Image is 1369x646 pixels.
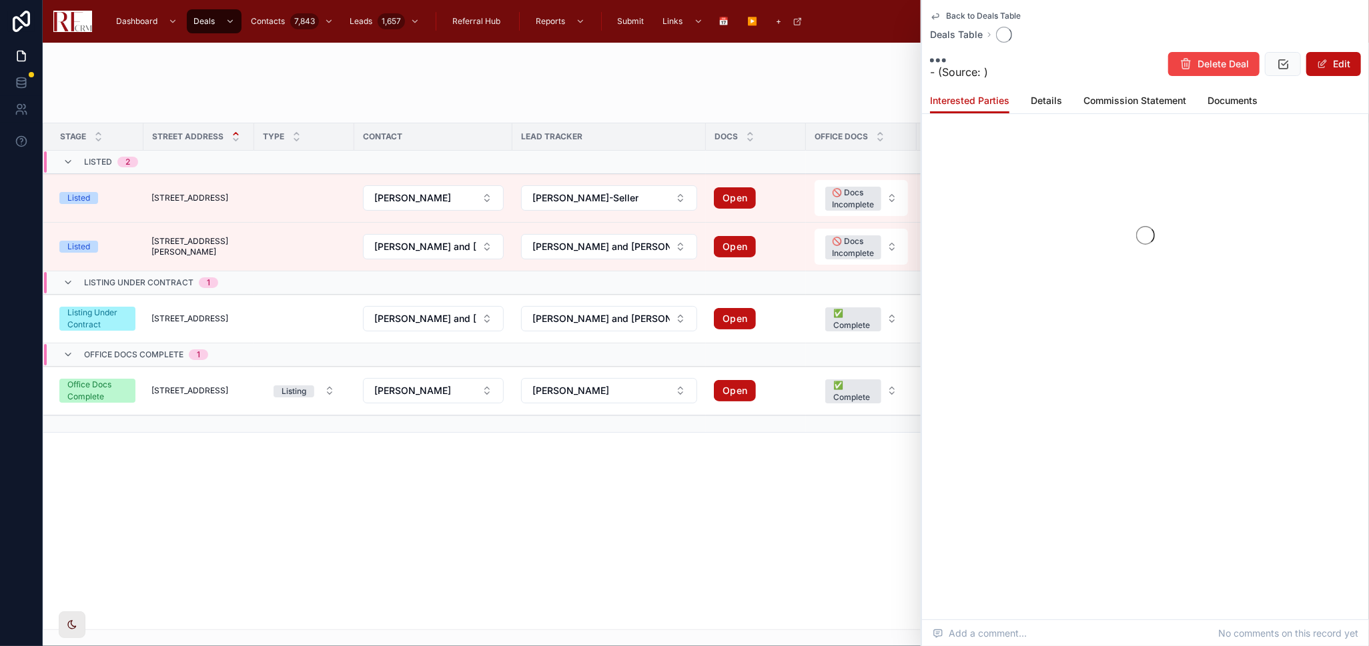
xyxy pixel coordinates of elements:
a: Select Button [520,233,698,260]
a: 📅 [713,9,739,33]
button: Select Button [521,185,697,211]
span: [STREET_ADDRESS] [151,193,228,203]
a: Select Button [814,228,909,265]
button: Select Button [815,229,908,265]
a: Office Docs Complete [59,379,135,403]
a: Select Button [814,372,909,409]
span: [STREET_ADDRESS] [151,385,228,396]
a: Reports [529,9,592,33]
button: Select Button [521,234,697,259]
span: [PERSON_NAME] and [PERSON_NAME] [532,312,670,325]
a: Leads1,657 [343,9,426,33]
a: Contacts7,843 [244,9,340,33]
a: [STREET_ADDRESS][PERSON_NAME] [151,236,246,257]
span: Delete Deal [1198,57,1249,71]
button: Select Button [521,378,697,403]
div: ✅ Complete [833,307,873,331]
a: Details [1031,89,1062,115]
span: Docs [715,131,738,142]
span: [PERSON_NAME] [374,384,451,397]
span: Links [663,16,683,27]
span: Contacts [251,16,285,27]
div: Office Docs Complete [67,379,127,403]
a: Select Button [520,185,698,211]
span: Reports [536,16,565,27]
span: Leads [350,16,372,27]
span: Interested Parties [930,94,1009,107]
a: Select Button [520,377,698,404]
div: Listed [67,192,90,204]
div: 7,843 [290,13,319,29]
button: Delete Deal [1168,52,1260,76]
span: No comments on this record yet [1218,627,1358,640]
a: Dashboard [109,9,184,33]
a: Open [714,236,756,257]
a: Open [714,380,798,401]
span: Referral Hub [452,16,500,27]
a: Select Button [262,378,346,403]
a: ▶️ [741,9,767,33]
button: Select Button [815,301,908,337]
a: Commission Statement [1083,89,1186,115]
span: Street Address [152,131,223,142]
a: + [770,9,809,33]
a: Open [714,380,756,401]
span: Back to Deals Table [946,11,1021,21]
span: Office Docs Complete [84,349,183,360]
a: Select Button [362,185,504,211]
a: Select Button [362,377,504,404]
button: Select Button [263,379,346,403]
span: - (Source: ) [930,64,988,80]
button: Select Button [363,306,504,331]
a: Deals Table [930,28,983,41]
span: Lead Tracker [521,131,582,142]
div: 2 [125,157,130,167]
a: Open [714,187,756,209]
a: [STREET_ADDRESS] [151,385,246,396]
span: Submit [618,16,644,27]
a: Links [656,9,710,33]
span: 📅 [719,16,729,27]
a: Open [714,187,798,209]
a: Open [714,236,798,257]
div: 1,657 [378,13,405,29]
button: Select Button [363,234,504,259]
div: 1 [207,277,210,288]
button: Edit [1306,52,1361,76]
span: Dashboard [116,16,157,27]
button: Select Button [815,180,908,216]
span: Contact [363,131,402,142]
span: [PERSON_NAME] [374,191,451,205]
img: App logo [53,11,92,32]
button: Select Button [363,185,504,211]
span: [PERSON_NAME] and [PERSON_NAME] [374,240,476,253]
a: Select Button [520,305,698,332]
span: ▶️ [748,16,758,27]
span: Type [263,131,284,142]
a: Select Button [362,233,504,260]
a: Open [714,308,756,329]
span: [PERSON_NAME]-Seller [532,191,638,205]
a: Listing Under Contract [59,307,135,331]
span: Deals [193,16,215,27]
span: [PERSON_NAME] and [PERSON_NAME] [374,312,476,325]
a: Documents [1208,89,1258,115]
span: Listed [84,157,112,167]
div: 1 [197,349,200,360]
span: Office Docs [815,131,868,142]
a: Interested Parties [930,89,1009,114]
span: [PERSON_NAME] and [PERSON_NAME] [532,240,670,253]
a: Select Button [814,300,909,337]
div: Listing [282,385,306,397]
span: [PERSON_NAME] [532,384,609,397]
a: Back to Deals Table [930,11,1021,21]
div: scrollable content [103,7,1316,36]
a: Referral Hub [446,9,510,33]
span: Stage [60,131,86,142]
div: 🚫 Docs Incomplete [833,235,875,259]
a: Deals [187,9,242,33]
span: [STREET_ADDRESS] [151,313,228,324]
a: Submit [611,9,654,33]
